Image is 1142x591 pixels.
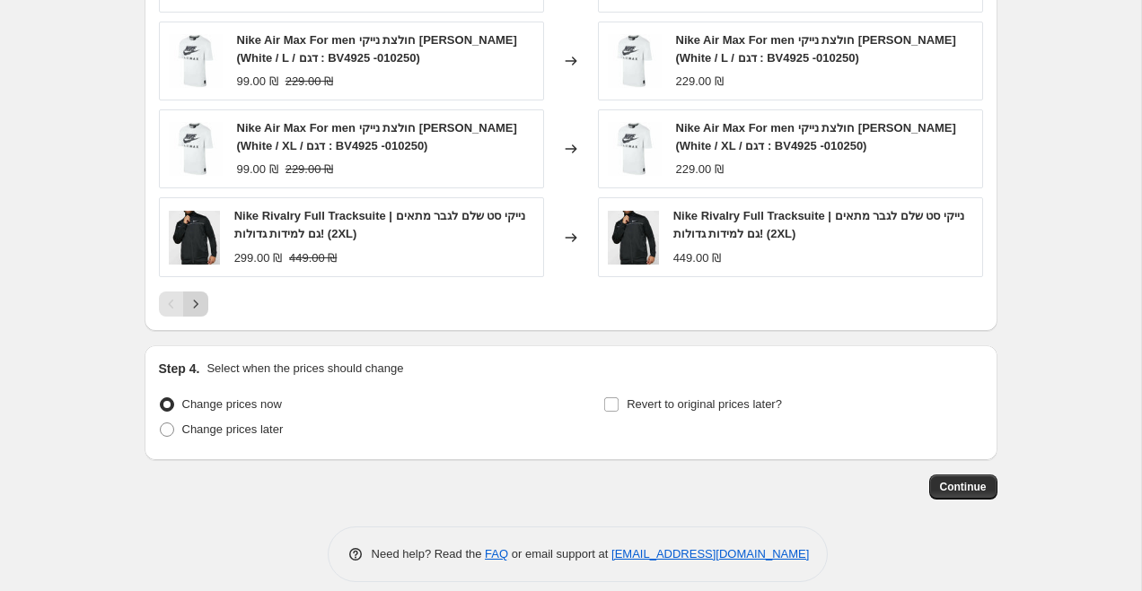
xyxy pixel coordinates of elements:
div: 229.00 ₪ [676,161,724,178]
img: nike-air-max-for-men-vlt-niiki-aiir-mks-582306_80x.jpg [608,34,662,88]
span: Nike Air Max For men חולצת נייקי [PERSON_NAME] (White / XL / דגם : BV4925 -010250) [676,121,956,152]
img: nike-rivalry-full-tracksuite-niiki-s-shlm-lgbr-mtaim-gm-lmidvt-gdvlvt-440694_80x.jpg [169,211,220,265]
button: Next [183,291,208,317]
button: Continue [929,474,997,500]
p: Select when the prices should change [206,360,403,378]
span: Nike Air Max For men חולצת נייקי [PERSON_NAME] (White / XL / דגם : BV4925 -010250) [237,121,517,152]
strike: 229.00 ₪ [285,73,333,91]
span: Change prices later [182,422,284,436]
img: nike-rivalry-full-tracksuite-niiki-s-shlm-lgbr-mtaim-gm-lmidvt-gdvlvt-440694_80x.jpg [608,211,659,265]
h2: Step 4. [159,360,200,378]
span: Change prices now [182,397,282,411]
div: 299.00 ₪ [234,249,282,267]
nav: Pagination [159,291,208,317]
span: Need help? Read the [372,547,486,561]
img: nike-air-max-for-men-vlt-niiki-aiir-mks-582306_80x.jpg [608,122,662,176]
strike: 229.00 ₪ [285,161,333,178]
span: or email support at [508,547,611,561]
div: 99.00 ₪ [237,73,278,91]
div: 449.00 ₪ [673,249,721,267]
span: Continue [940,480,987,494]
a: [EMAIL_ADDRESS][DOMAIN_NAME] [611,547,809,561]
span: Nike Rivalry Full Tracksuite | נייקי סט שלם לגבר מתאים גם למידות גדולות! (2XL) [234,209,525,240]
a: FAQ [485,547,508,561]
span: Nike Air Max For men חולצת נייקי [PERSON_NAME] (White / L / דגם : BV4925 -010250) [676,33,956,65]
div: 229.00 ₪ [676,73,724,91]
span: Revert to original prices later? [627,397,782,411]
span: Nike Air Max For men חולצת נייקי [PERSON_NAME] (White / L / דגם : BV4925 -010250) [237,33,517,65]
img: nike-air-max-for-men-vlt-niiki-aiir-mks-582306_80x.jpg [169,34,223,88]
div: 99.00 ₪ [237,161,278,178]
img: nike-air-max-for-men-vlt-niiki-aiir-mks-582306_80x.jpg [169,122,223,176]
span: Nike Rivalry Full Tracksuite | נייקי סט שלם לגבר מתאים גם למידות גדולות! (2XL) [673,209,964,240]
strike: 449.00 ₪ [289,249,337,267]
